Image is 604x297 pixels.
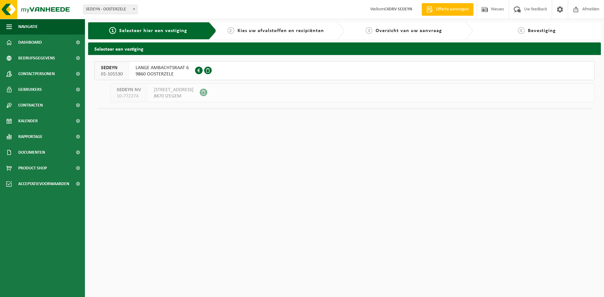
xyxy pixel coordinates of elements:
[117,93,141,99] span: 10-772274
[18,35,42,50] span: Dashboard
[83,5,137,14] span: SEDEYN - OOSTERZELE
[18,66,55,82] span: Contactpersonen
[154,93,193,99] span: 8870 IZEGEM
[18,145,45,160] span: Documenten
[384,7,412,12] strong: C4DRV SEDEYN
[136,71,189,77] span: 9860 OOSTERZELE
[119,28,187,33] span: Selecteer hier een vestiging
[528,28,556,33] span: Bevestiging
[366,27,372,34] span: 3
[94,61,595,80] button: SEDEYN 01-101530 LANGE AMBACHTSRAAT 69860 OOSTERZELE
[18,19,38,35] span: Navigatie
[117,87,141,93] span: SEDEYN NV
[376,28,442,33] span: Overzicht van uw aanvraag
[18,176,69,192] span: Acceptatievoorwaarden
[18,129,42,145] span: Rapportage
[154,87,193,93] span: [STREET_ADDRESS]
[18,97,43,113] span: Contracten
[109,27,116,34] span: 1
[227,27,234,34] span: 2
[18,50,55,66] span: Bedrijfsgegevens
[136,65,189,71] span: LANGE AMBACHTSRAAT 6
[422,3,473,16] a: Offerte aanvragen
[238,28,324,33] span: Kies uw afvalstoffen en recipiënten
[101,65,123,71] span: SEDEYN
[434,6,470,13] span: Offerte aanvragen
[101,71,123,77] span: 01-101530
[18,160,47,176] span: Product Shop
[518,27,525,34] span: 4
[18,82,42,97] span: Gebruikers
[18,113,38,129] span: Kalender
[88,42,601,55] h2: Selecteer een vestiging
